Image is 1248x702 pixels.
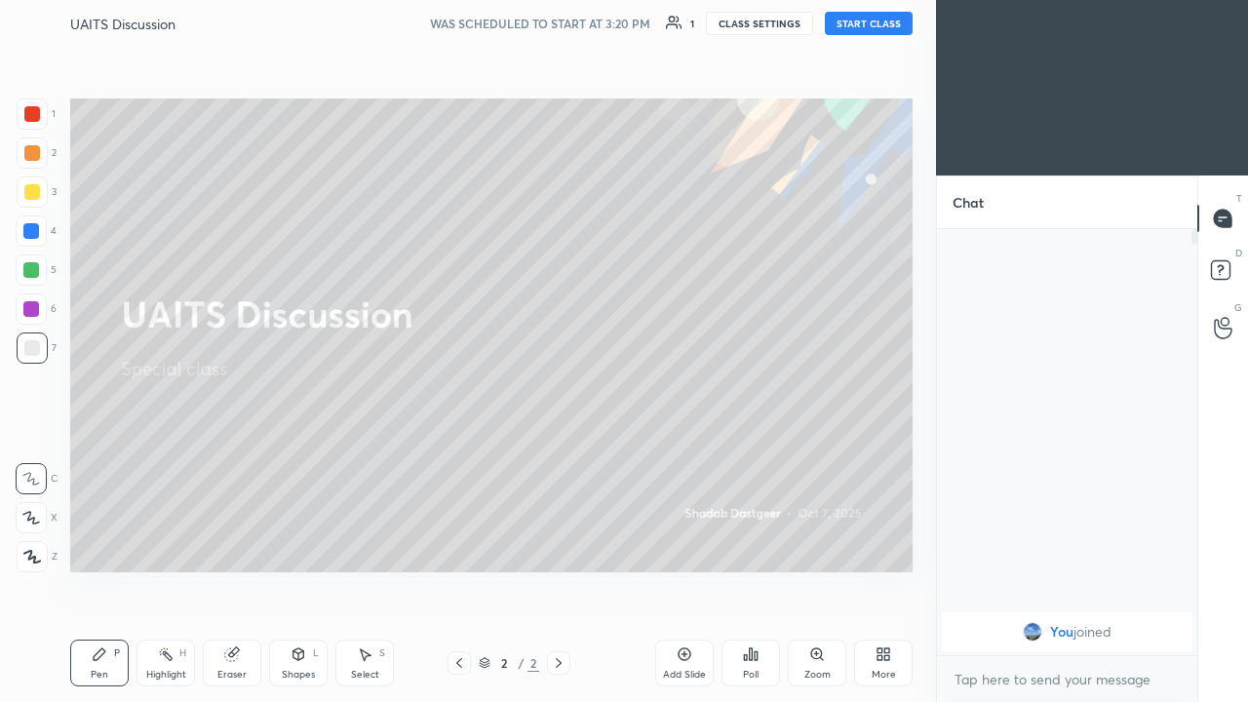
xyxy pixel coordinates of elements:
[872,670,896,680] div: More
[1235,246,1242,260] p: D
[825,12,913,35] button: START CLASS
[217,670,247,680] div: Eraser
[114,648,120,658] div: P
[494,657,514,669] div: 2
[1023,622,1042,642] img: ae8f960d671646caa26cb3ff0d679e78.jpg
[518,657,524,669] div: /
[16,293,57,325] div: 6
[179,648,186,658] div: H
[663,670,706,680] div: Add Slide
[1236,191,1242,206] p: T
[17,541,58,572] div: Z
[16,254,57,286] div: 5
[146,670,186,680] div: Highlight
[743,670,759,680] div: Poll
[351,670,379,680] div: Select
[690,19,694,28] div: 1
[527,654,539,672] div: 2
[17,332,57,364] div: 7
[1050,624,1073,640] span: You
[16,215,57,247] div: 4
[937,608,1197,655] div: grid
[1234,300,1242,315] p: G
[706,12,813,35] button: CLASS SETTINGS
[17,176,57,208] div: 3
[804,670,831,680] div: Zoom
[1073,624,1111,640] span: joined
[282,670,315,680] div: Shapes
[70,15,175,33] h4: UAITS Discussion
[313,648,319,658] div: L
[430,15,650,32] h5: WAS SCHEDULED TO START AT 3:20 PM
[379,648,385,658] div: S
[937,176,999,228] p: Chat
[17,98,56,130] div: 1
[17,137,57,169] div: 2
[16,502,58,533] div: X
[16,463,58,494] div: C
[91,670,108,680] div: Pen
